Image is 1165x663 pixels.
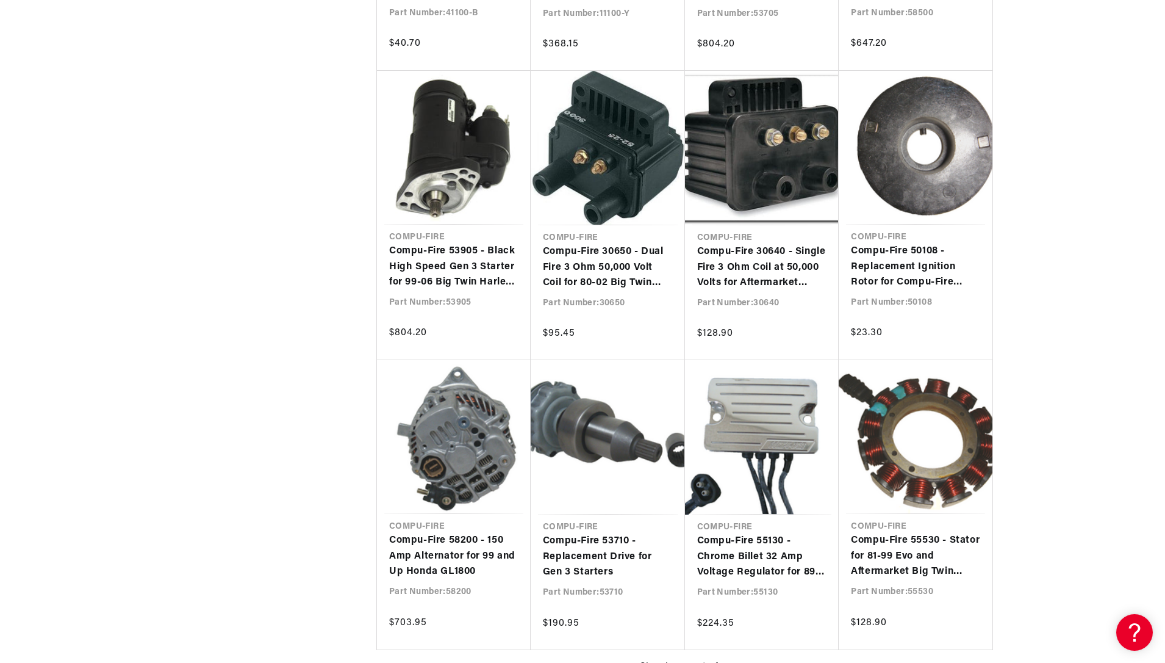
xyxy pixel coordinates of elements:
a: Compu-Fire 53905 - Black High Speed Gen 3 Starter for 99-06 Big Twin Harley® Models with Twin Cam... [389,244,518,291]
a: Compu-Fire 50108 - Replacement Ignition Rotor for Compu-Fire Electronic Advance Ignition Kits [851,244,980,291]
a: Compu-Fire 30650 - Dual Fire 3 Ohm 50,000 Volt Coil for 80-02 Big Twin Harley® Models (Except Fue... [543,244,673,291]
a: Compu-Fire 53710 - Replacement Drive for Gen 3 Starters [543,534,673,581]
a: Compu-Fire 55530 - Stator for 81-99 Evo and Aftermarket Big Twin Harley® Models (OEM 29970-88) [851,533,980,580]
a: Compu-Fire 58200 - 150 Amp Alternator for 99 and Up Honda GL1800 [389,533,518,580]
a: Compu-Fire 30640 - Single Fire 3 Ohm Coil at 50,000 Volts for Aftermarket Ignitions (Except Fuel ... [697,244,827,291]
a: Compu-Fire 55130 - Chrome Billet 32 Amp Voltage Regulator for 89-99 Big Twin Harley® Models (OEM ... [697,534,827,581]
